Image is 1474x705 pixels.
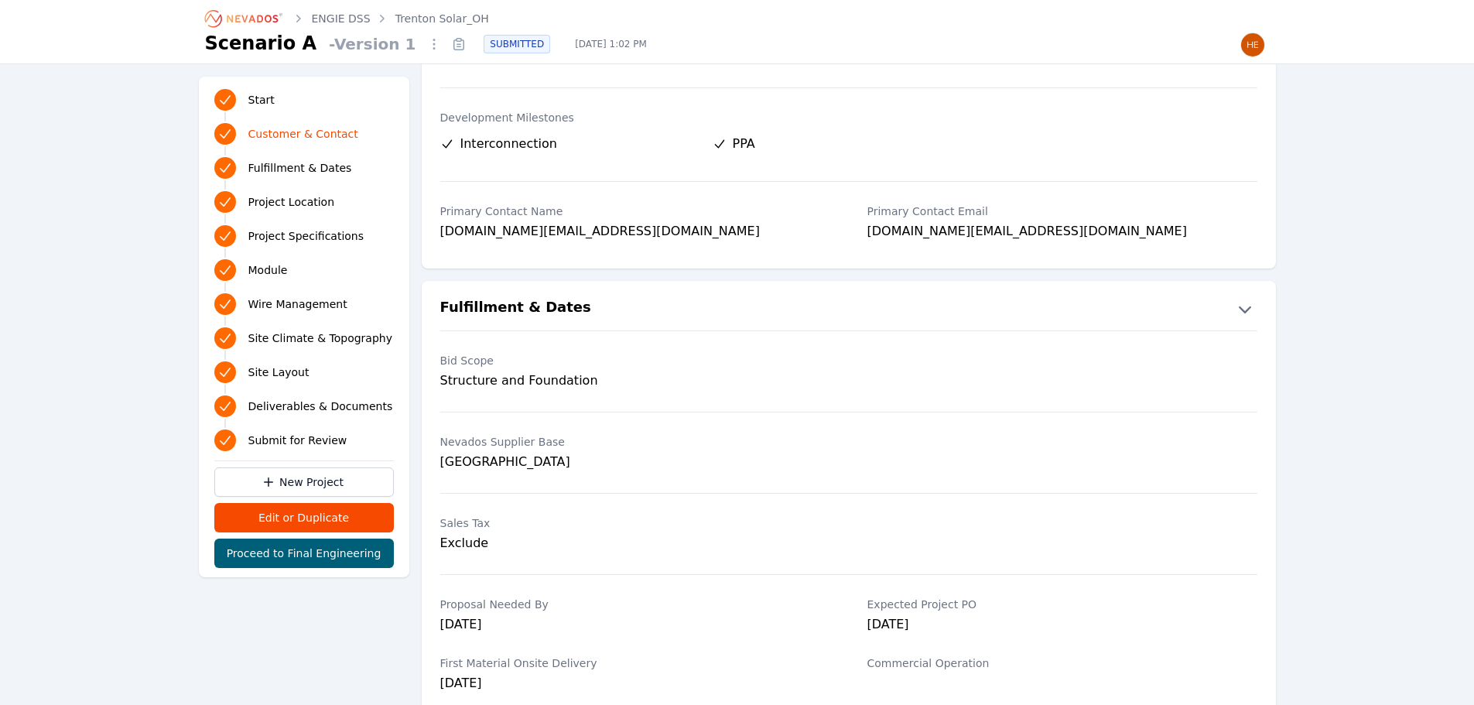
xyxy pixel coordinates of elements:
label: Proposal Needed By [440,597,830,612]
div: [DATE] [440,674,830,696]
span: Project Specifications [248,228,364,244]
h2: Fulfillment & Dates [440,296,591,321]
span: - Version 1 [323,33,422,55]
nav: Progress [214,86,394,454]
label: Sales Tax [440,515,830,531]
button: Edit or Duplicate [214,503,394,532]
div: [DOMAIN_NAME][EMAIL_ADDRESS][DOMAIN_NAME] [867,222,1257,244]
div: [DATE] [867,615,1257,637]
span: Start [248,92,275,108]
label: Primary Contact Name [440,204,830,219]
span: Wire Management [248,296,347,312]
a: New Project [214,467,394,497]
div: [DOMAIN_NAME][EMAIL_ADDRESS][DOMAIN_NAME] [440,222,830,244]
span: [DATE] 1:02 PM [563,38,659,50]
button: Fulfillment & Dates [422,296,1276,321]
div: Exclude [440,534,830,553]
label: Expected Project PO [867,597,1257,612]
span: Deliverables & Documents [248,399,393,414]
img: Henar Luque [1240,33,1265,57]
button: Proceed to Final Engineering [214,539,394,568]
span: Fulfillment & Dates [248,160,352,176]
label: First Material Onsite Delivery [440,655,830,671]
nav: Breadcrumb [205,6,489,31]
span: Site Climate & Topography [248,330,392,346]
label: Development Milestones [440,110,1257,125]
div: Structure and Foundation [440,371,830,390]
div: SUBMITTED [484,35,550,53]
h1: Scenario A [205,31,317,56]
span: Customer & Contact [248,126,358,142]
span: PPA [733,135,755,153]
span: Project Location [248,194,335,210]
label: Commercial Operation [867,655,1257,671]
label: Nevados Supplier Base [440,434,830,450]
a: ENGIE DSS [312,11,371,26]
div: [DATE] [440,615,830,637]
label: Bid Scope [440,353,830,368]
label: Primary Contact Email [867,204,1257,219]
span: Module [248,262,288,278]
div: [GEOGRAPHIC_DATA] [440,453,830,471]
span: Interconnection [460,135,557,153]
a: Trenton Solar_OH [395,11,489,26]
span: Site Layout [248,364,310,380]
span: Submit for Review [248,433,347,448]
